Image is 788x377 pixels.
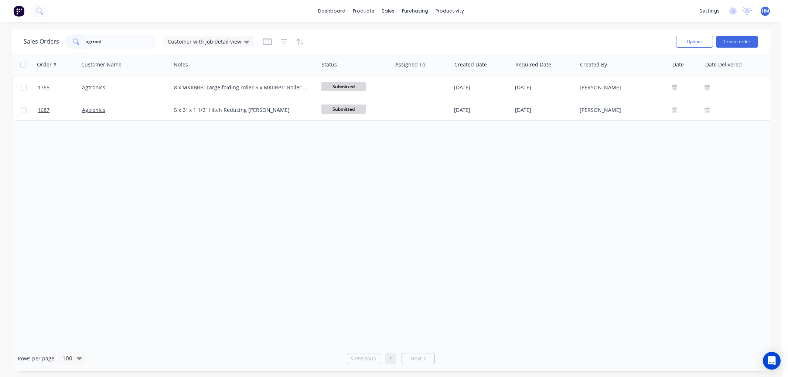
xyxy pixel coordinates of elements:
a: 1687 [38,99,82,121]
div: [PERSON_NAME] [580,84,662,91]
a: Agtronics [82,106,105,113]
button: Create order [716,36,758,48]
div: Required Date [515,61,551,68]
div: Open Intercom Messenger [763,352,781,370]
span: Next [410,355,422,362]
div: [DATE] [515,84,574,91]
a: 1765 [38,76,82,99]
div: Status [321,61,337,68]
div: purchasing [398,6,432,17]
button: Options [676,36,713,48]
img: Factory [13,6,24,17]
div: Date [672,61,684,68]
div: [DATE] [454,84,509,91]
a: Next page [402,355,434,362]
div: Date Delivered [705,61,742,68]
div: [DATE] [454,106,509,114]
div: Notes [174,61,188,68]
span: Customer with job detail view [168,38,241,45]
div: 5 x 2" x 1 1/2" Hitch Reducing [PERSON_NAME] [174,106,308,114]
div: settings [696,6,723,17]
span: Rows per page [18,355,54,362]
div: Order # [37,61,57,68]
div: Created Date [454,61,487,68]
div: productivity [432,6,468,17]
span: Submitted [321,104,366,114]
span: 1765 [38,84,50,91]
div: Assigned To [395,61,425,68]
div: Created By [580,61,607,68]
ul: Pagination [344,353,438,364]
a: Previous page [347,355,380,362]
div: Customer Name [81,61,122,68]
div: [PERSON_NAME] [580,106,662,114]
span: 1687 [38,106,50,114]
div: products [349,6,378,17]
span: Submitted [321,82,366,91]
div: sales [378,6,398,17]
a: Agtronics [82,84,105,91]
span: HM [762,8,769,14]
span: Previous [355,355,376,362]
a: dashboard [314,6,349,17]
a: Page 1 is your current page [385,353,396,364]
div: 8 x MKIIBRB: Large folding roller 5 x MKIIRP1: Roller pin (Clevis Pin) [174,84,308,91]
div: [DATE] [515,106,574,114]
input: Search... [86,34,158,49]
h1: Sales Orders [24,38,59,45]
